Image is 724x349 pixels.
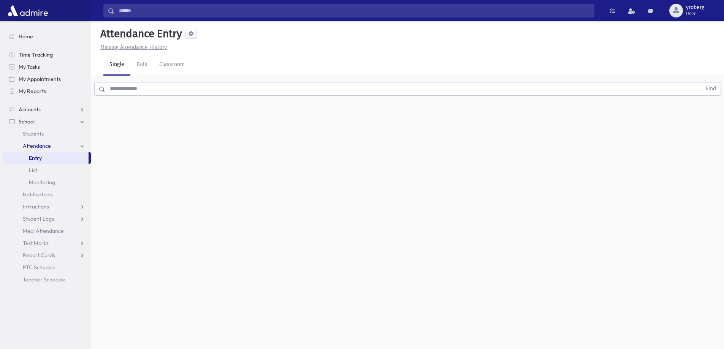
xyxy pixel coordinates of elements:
a: My Tasks [3,61,91,73]
input: Search [114,4,594,17]
span: Home [19,33,33,40]
a: School [3,115,91,128]
a: Report Cards [3,249,91,261]
a: Teacher Schedule [3,273,91,286]
a: Attendance [3,140,91,152]
a: Student Logs [3,213,91,225]
u: Missing Attendance History [100,44,167,51]
a: Classroom [153,54,191,76]
span: Infractions [23,203,49,210]
span: yroberg [686,5,704,11]
span: Notifications [23,191,53,198]
a: Monitoring [3,176,91,188]
span: My Appointments [19,76,61,82]
span: Test Marks [23,240,49,246]
h5: Attendance Entry [97,27,182,40]
a: My Reports [3,85,91,97]
a: Accounts [3,103,91,115]
span: List [29,167,37,174]
a: Missing Attendance History [97,44,167,51]
img: AdmirePro [6,3,50,18]
a: My Appointments [3,73,91,85]
a: Home [3,30,91,43]
span: Meal Attendance [23,227,64,234]
button: Find [701,82,721,95]
span: Accounts [19,106,41,113]
span: My Reports [19,88,46,95]
span: Students [23,130,44,137]
a: Students [3,128,91,140]
a: Bulk [130,54,153,76]
span: School [19,118,35,125]
span: Student Logs [23,215,54,222]
a: Single [103,54,130,76]
span: User [686,11,704,17]
span: My Tasks [19,63,40,70]
a: Infractions [3,201,91,213]
a: Meal Attendance [3,225,91,237]
a: PTC Schedule [3,261,91,273]
a: Test Marks [3,237,91,249]
span: Entry [29,155,42,161]
a: Time Tracking [3,49,91,61]
span: Teacher Schedule [23,276,65,283]
span: Report Cards [23,252,55,259]
span: PTC Schedule [23,264,55,271]
a: Notifications [3,188,91,201]
a: Entry [3,152,89,164]
span: Monitoring [29,179,55,186]
span: Attendance [23,142,51,149]
span: Time Tracking [19,51,53,58]
a: List [3,164,91,176]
